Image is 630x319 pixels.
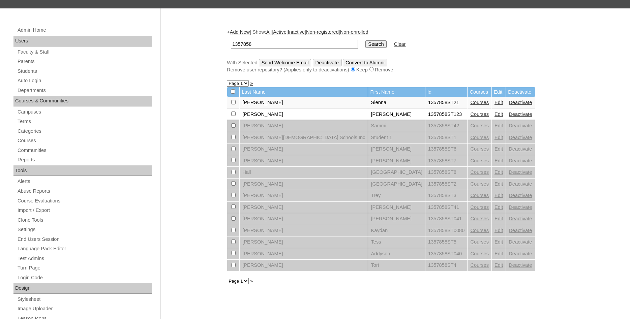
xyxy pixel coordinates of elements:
a: Edit [494,146,503,152]
td: 1357858ST3 [425,190,467,201]
td: [GEOGRAPHIC_DATA] [368,167,425,178]
td: [PERSON_NAME] [368,213,425,225]
td: Sienna [368,97,425,108]
td: [PERSON_NAME] [368,202,425,213]
td: 1357858ST41 [425,202,467,213]
a: Courses [470,239,489,245]
a: » [250,278,253,284]
a: Alerts [17,177,152,186]
a: Deactivate [509,181,532,187]
input: Search [231,40,358,49]
td: Deactivate [506,87,535,97]
a: Courses [470,193,489,198]
a: Edit [494,158,503,163]
div: Remove user repository? (Applies only to deactivations) Keep Remove [227,66,561,73]
td: Hall [240,167,368,178]
a: Courses [470,146,489,152]
a: Edit [494,181,503,187]
td: Sammi [368,120,425,132]
td: 1357858ST21 [425,97,467,108]
a: Courses [470,262,489,268]
a: Edit [494,228,503,233]
div: Courses & Communities [13,96,152,106]
a: All [266,29,272,35]
td: 1357858ST1 [425,132,467,143]
td: Student 1 [368,132,425,143]
input: Send Welcome Email [259,59,311,66]
div: Users [13,36,152,46]
a: Campuses [17,108,152,116]
a: Courses [17,136,152,145]
a: Courses [470,216,489,221]
div: + | Show: | | | | [227,29,561,73]
a: Courses [470,228,489,233]
a: Edit [494,193,503,198]
td: [PERSON_NAME] [240,179,368,190]
td: 1357858ST0080 [425,225,467,236]
td: Trey [368,190,425,201]
a: Faculty & Staff [17,48,152,56]
td: 1357858ST5 [425,236,467,248]
a: Deactivate [509,111,532,117]
td: [PERSON_NAME] [240,213,368,225]
a: Edit [494,251,503,256]
a: Non-enrolled [340,29,368,35]
a: Terms [17,117,152,126]
a: » [250,81,253,86]
td: 1357858ST42 [425,120,467,132]
a: Courses [470,181,489,187]
a: Courses [470,158,489,163]
a: Non-registered [306,29,339,35]
td: Id [425,87,467,97]
a: Active [273,29,287,35]
a: Edit [494,204,503,210]
td: [PERSON_NAME][DEMOGRAPHIC_DATA] Schools Inc [240,132,368,143]
td: [PERSON_NAME] [240,155,368,167]
td: 1357858ST8 [425,167,467,178]
a: Stylesheet [17,295,152,304]
a: Deactivate [509,146,532,152]
td: Tess [368,236,425,248]
a: Deactivate [509,158,532,163]
a: End Users Session [17,235,152,244]
a: Deactivate [509,262,532,268]
td: [PERSON_NAME] [240,202,368,213]
a: Categories [17,127,152,135]
td: First Name [368,87,425,97]
a: Import / Export [17,206,152,215]
a: Language Pack Editor [17,245,152,253]
td: Addyson [368,248,425,260]
a: Courses [470,135,489,140]
a: Edit [494,239,503,245]
td: [GEOGRAPHIC_DATA] [368,179,425,190]
a: Edit [494,123,503,128]
a: Clear [394,41,406,47]
a: Course Evaluations [17,197,152,205]
td: [PERSON_NAME] [240,225,368,236]
div: Tools [13,165,152,176]
a: Clone Tools [17,216,152,224]
a: Deactivate [509,193,532,198]
td: [PERSON_NAME] [240,260,368,271]
a: Edit [494,216,503,221]
input: Deactivate [313,59,341,66]
a: Test Admins [17,254,152,263]
td: Courses [468,87,491,97]
td: 1357858ST7 [425,155,467,167]
a: Settings [17,225,152,234]
a: Courses [470,204,489,210]
a: Deactivate [509,216,532,221]
td: 1357858ST041 [425,213,467,225]
td: [PERSON_NAME] [240,143,368,155]
a: Courses [470,100,489,105]
a: Courses [470,111,489,117]
a: Deactivate [509,169,532,175]
a: Edit [494,111,503,117]
a: Inactive [288,29,305,35]
a: Deactivate [509,228,532,233]
a: Departments [17,86,152,95]
a: Deactivate [509,135,532,140]
td: [PERSON_NAME] [240,109,368,120]
a: Edit [494,135,503,140]
td: 1357858ST040 [425,248,467,260]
